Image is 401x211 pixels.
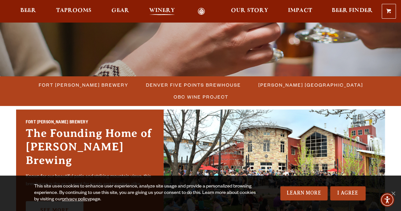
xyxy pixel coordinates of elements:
[20,8,36,13] span: Beer
[288,8,312,13] span: Impact
[227,8,272,15] a: Our Story
[35,80,132,90] a: Fort [PERSON_NAME] Brewery
[380,193,394,207] div: Accessibility Menu
[142,80,244,90] a: Denver Five Points Brewhouse
[146,80,241,90] span: Denver Five Points Brewhouse
[39,80,129,90] span: Fort [PERSON_NAME] Brewery
[280,186,328,200] a: Learn More
[170,92,232,101] a: OBC Wine Project
[284,8,316,15] a: Impact
[189,8,213,15] a: Odell Home
[26,120,154,127] h2: Fort [PERSON_NAME] Brewery
[174,92,228,101] span: OBC Wine Project
[26,127,154,170] h3: The Founding Home of [PERSON_NAME] Brewing
[56,8,91,13] span: Taprooms
[62,197,90,202] a: privacy policy
[16,8,40,15] a: Beer
[107,8,133,15] a: Gear
[111,8,129,13] span: Gear
[149,8,175,13] span: Winery
[145,8,179,15] a: Winery
[26,173,154,188] p: Known for our beautiful patio and striking mountain views, this brewhouse is the go-to spot for l...
[254,80,366,90] a: [PERSON_NAME] [GEOGRAPHIC_DATA]
[34,184,255,203] div: This site uses cookies to enhance user experience, analyze site usage and provide a personalized ...
[258,80,363,90] span: [PERSON_NAME] [GEOGRAPHIC_DATA]
[330,186,366,200] a: I Agree
[332,8,372,13] span: Beer Finder
[328,8,377,15] a: Beer Finder
[52,8,96,15] a: Taprooms
[231,8,268,13] span: Our Story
